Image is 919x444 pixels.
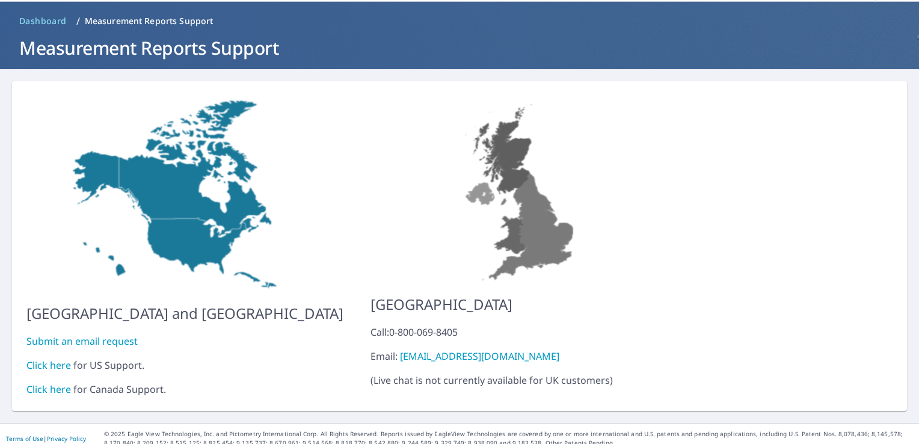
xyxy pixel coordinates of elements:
[47,434,86,443] a: Privacy Policy
[76,14,80,28] li: /
[19,15,67,27] span: Dashboard
[26,303,343,324] p: [GEOGRAPHIC_DATA] and [GEOGRAPHIC_DATA]
[370,96,673,284] img: US-MAP
[370,325,673,339] div: Call: 0-800-069-8405
[14,11,905,31] nav: breadcrumb
[370,349,673,363] div: Email:
[370,325,673,387] p: ( Live chat is not currently available for UK customers )
[26,383,71,396] a: Click here
[6,435,86,442] p: |
[400,350,559,363] a: [EMAIL_ADDRESS][DOMAIN_NAME]
[26,335,138,348] a: Submit an email request
[26,359,71,372] a: Click here
[14,35,905,60] h1: Measurement Reports Support
[85,15,214,27] p: Measurement Reports Support
[26,96,343,293] img: US-MAP
[26,382,343,396] div: for Canada Support.
[370,294,673,315] p: [GEOGRAPHIC_DATA]
[14,11,72,31] a: Dashboard
[6,434,43,443] a: Terms of Use
[26,358,343,372] div: for US Support.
